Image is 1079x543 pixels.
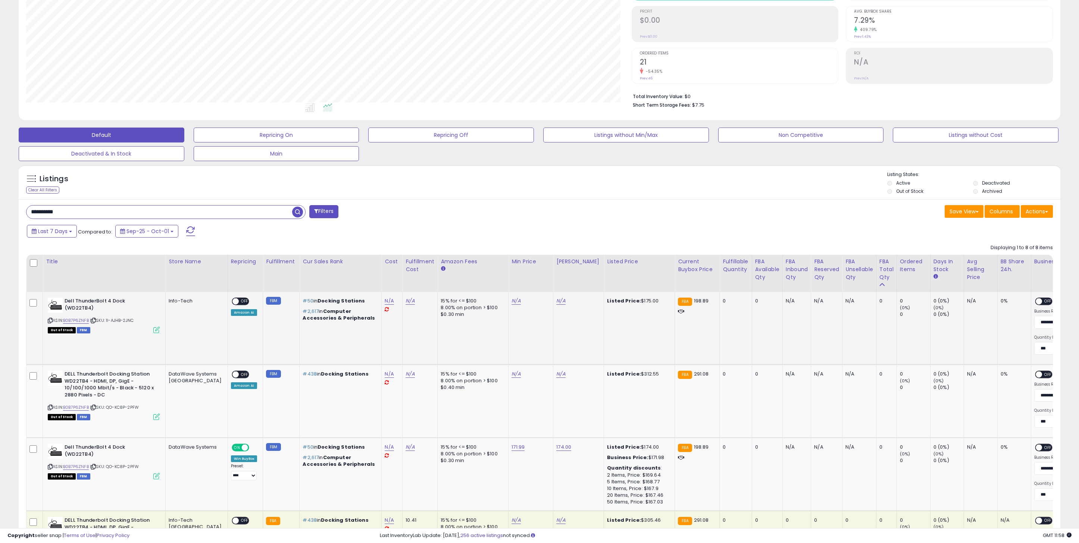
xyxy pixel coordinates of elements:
[607,444,669,451] div: $174.00
[65,444,155,459] b: Dell ThunderBolt 4 Dock (WD22TB4)
[385,258,399,266] div: Cost
[40,174,68,184] h5: Listings
[678,444,692,452] small: FBA
[786,444,806,451] div: N/A
[933,273,938,280] small: Days In Stock.
[303,454,376,468] p: in
[982,180,1010,186] label: Deactivated
[887,171,1061,178] p: Listing States:
[194,128,359,142] button: Repricing On
[694,517,709,524] span: 291.08
[321,370,368,377] span: Docking Stations
[303,517,317,524] span: #438
[607,297,641,304] b: Listed Price:
[900,305,910,311] small: (0%)
[90,464,139,470] span: | SKU: QO-KC8P-2PFW
[90,404,139,410] span: | SKU: QO-KC8P-2PFW
[814,517,836,524] div: 0
[933,371,964,377] div: 0 (0%)
[321,517,368,524] span: Docking Stations
[933,298,964,304] div: 0 (0%)
[441,304,503,311] div: 8.00% on portion > $100
[607,478,669,485] div: 5 Items, Price: $168.77
[303,258,378,266] div: Cur Sales Rank
[512,297,520,305] a: N/A
[755,298,777,304] div: 0
[694,443,709,451] span: 198.89
[441,371,503,377] div: 15% for <= $100
[441,444,503,451] div: 15% for <= $100
[900,517,930,524] div: 0
[900,258,927,273] div: Ordered Items
[266,443,281,451] small: FBM
[723,444,746,451] div: 0
[989,208,1013,215] span: Columns
[718,128,884,142] button: Non Competitive
[7,532,129,539] div: seller snap | |
[232,445,242,451] span: ON
[607,499,669,505] div: 50 Items, Price: $167.03
[640,51,838,56] span: Ordered Items
[854,34,871,39] small: Prev: 1.43%
[78,228,112,235] span: Compared to:
[814,444,836,451] div: N/A
[48,444,160,478] div: ASIN:
[845,371,870,377] div: N/A
[48,444,63,459] img: 319+nZgOtHL._SL40_.jpg
[385,443,394,451] a: N/A
[786,258,808,281] div: FBA inbound Qty
[640,16,838,26] h2: $0.00
[303,298,376,304] p: in
[896,188,923,194] label: Out of Stock
[556,443,571,451] a: 174.00
[303,297,313,304] span: #50
[556,258,601,266] div: [PERSON_NAME]
[90,317,134,323] span: | SKU: 1I-AJHB-2JNC
[1001,444,1025,451] div: 0%
[441,457,503,464] div: $0.30 min
[441,451,503,457] div: 8.00% on portion > $100
[19,128,184,142] button: Default
[231,258,260,266] div: Repricing
[303,308,376,321] p: in
[441,298,503,304] div: 15% for <= $100
[678,258,716,273] div: Current Buybox Price
[607,298,669,304] div: $175.00
[633,102,691,108] b: Short Term Storage Fees:
[933,311,964,318] div: 0 (0%)
[896,180,910,186] label: Active
[607,464,661,471] b: Quantity discounts
[115,225,178,238] button: Sep-25 - Oct-01
[893,128,1058,142] button: Listings without Cost
[814,298,836,304] div: N/A
[169,517,222,530] div: Info-Tech [GEOGRAPHIC_DATA]
[933,517,964,524] div: 0 (0%)
[607,472,669,478] div: 2 Items, Price: $169.64
[1021,205,1053,218] button: Actions
[1001,371,1025,377] div: 0%
[900,444,930,451] div: 0
[900,451,910,457] small: (0%)
[845,298,870,304] div: N/A
[633,91,1047,100] li: $0
[900,457,930,464] div: 0
[48,327,76,333] span: All listings that are currently out of stock and unavailable for purchase on Amazon
[723,298,746,304] div: 0
[231,455,257,462] div: Win BuyBox
[169,444,222,451] div: DataWave Systems
[933,384,964,391] div: 0 (0%)
[77,473,90,480] span: FBM
[755,371,777,377] div: 0
[512,258,550,266] div: Min Price
[303,454,375,468] span: Computer Accessories & Peripherals
[63,317,89,324] a: B0B7P6ZNFB
[982,188,1002,194] label: Archived
[845,517,870,524] div: 0
[65,371,155,400] b: DELL Thunderbolt Docking Station WD22TB4 - HDMI, DP, GigE - 10/100/1000 Mbit/s - Black - 5120 x 2...
[194,146,359,161] button: Main
[1001,298,1025,304] div: 0%
[512,443,525,451] a: 171.99
[900,311,930,318] div: 0
[854,16,1053,26] h2: 7.29%
[77,327,90,333] span: FBM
